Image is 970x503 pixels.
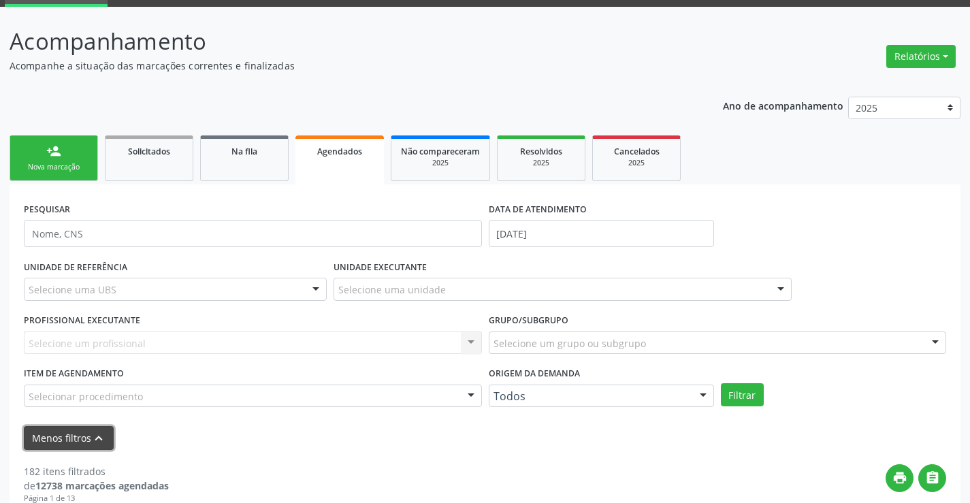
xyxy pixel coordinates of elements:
[91,431,106,446] i: keyboard_arrow_up
[338,282,446,297] span: Selecione uma unidade
[24,426,114,450] button: Menos filtroskeyboard_arrow_up
[401,146,480,157] span: Não compareceram
[520,146,562,157] span: Resolvidos
[602,158,670,168] div: 2025
[20,162,88,172] div: Nova marcação
[721,383,764,406] button: Filtrar
[886,464,914,492] button: print
[35,479,169,492] strong: 12738 marcações agendadas
[317,146,362,157] span: Agendados
[24,363,124,385] label: Item de agendamento
[29,389,143,404] span: Selecionar procedimento
[24,257,127,278] label: UNIDADE DE REFERÊNCIA
[489,310,568,331] label: Grupo/Subgrupo
[46,144,61,159] div: person_add
[24,478,169,493] div: de
[918,464,946,492] button: 
[494,336,646,351] span: Selecione um grupo ou subgrupo
[723,97,843,114] p: Ano de acompanhamento
[24,199,70,220] label: PESQUISAR
[231,146,257,157] span: Na fila
[892,470,907,485] i: print
[24,310,140,331] label: PROFISSIONAL EXECUTANTE
[925,470,940,485] i: 
[24,220,482,247] input: Nome, CNS
[334,257,427,278] label: UNIDADE EXECUTANTE
[10,59,675,73] p: Acompanhe a situação das marcações correntes e finalizadas
[24,464,169,478] div: 182 itens filtrados
[29,282,116,297] span: Selecione uma UBS
[401,158,480,168] div: 2025
[489,363,580,385] label: Origem da demanda
[507,158,575,168] div: 2025
[489,199,587,220] label: DATA DE ATENDIMENTO
[489,220,714,247] input: Selecione um intervalo
[10,25,675,59] p: Acompanhamento
[494,389,686,403] span: Todos
[886,45,956,68] button: Relatórios
[614,146,660,157] span: Cancelados
[128,146,170,157] span: Solicitados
